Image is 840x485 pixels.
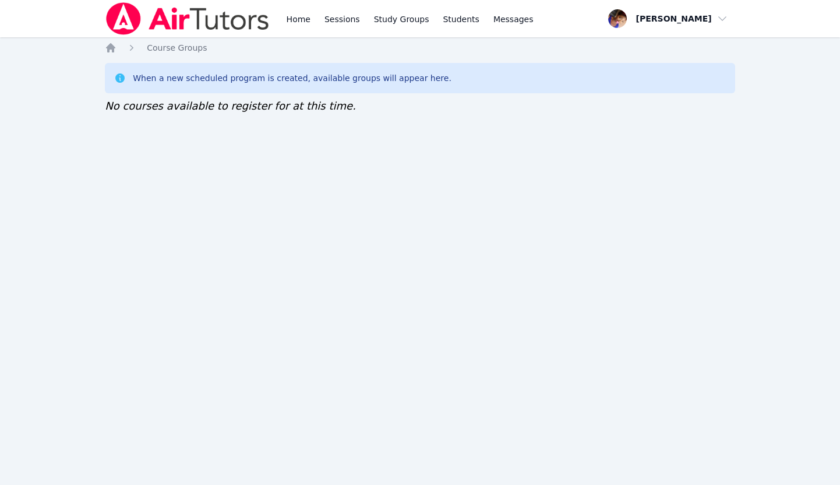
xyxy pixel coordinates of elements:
div: When a new scheduled program is created, available groups will appear here. [133,72,451,84]
span: Messages [493,13,534,25]
nav: Breadcrumb [105,42,735,54]
span: No courses available to register for at this time. [105,100,356,112]
img: Air Tutors [105,2,270,35]
span: Course Groups [147,43,207,52]
a: Course Groups [147,42,207,54]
